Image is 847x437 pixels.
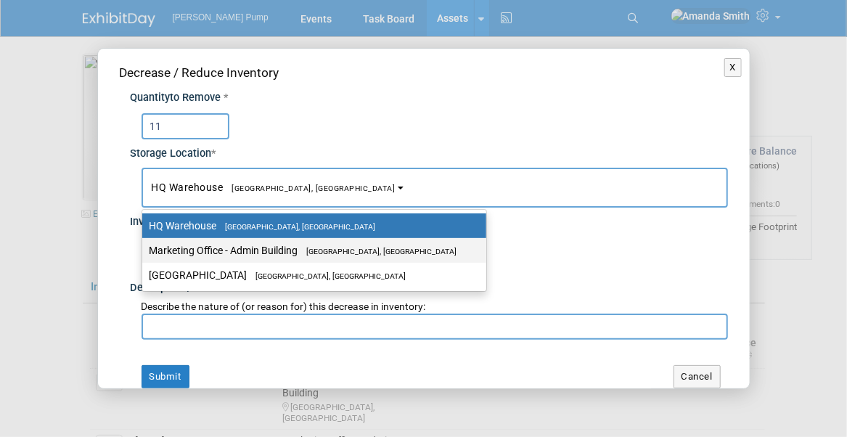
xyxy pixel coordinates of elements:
span: Describe the nature of (or reason for) this decrease in inventory: [142,301,426,312]
span: [GEOGRAPHIC_DATA], [GEOGRAPHIC_DATA] [298,247,457,256]
button: HQ Warehouse[GEOGRAPHIC_DATA], [GEOGRAPHIC_DATA] [142,168,728,208]
button: X [724,58,742,77]
div: Inventory Adjustment [131,208,728,230]
span: [GEOGRAPHIC_DATA], [GEOGRAPHIC_DATA] [224,184,396,193]
div: Storage Location [131,139,728,162]
span: HQ Warehouse [152,181,396,193]
label: [GEOGRAPHIC_DATA] [150,266,472,285]
label: HQ Warehouse [150,216,472,235]
span: [GEOGRAPHIC_DATA], [GEOGRAPHIC_DATA] [247,271,406,281]
button: Cancel [674,365,721,388]
label: Marketing Office - Admin Building [150,241,472,260]
span: Decrease / Reduce Inventory [120,65,279,80]
div: Quantity [131,91,728,106]
button: Submit [142,365,189,388]
div: Description / Notes [131,274,728,296]
span: [GEOGRAPHIC_DATA], [GEOGRAPHIC_DATA] [217,222,376,232]
span: to Remove [171,91,221,104]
